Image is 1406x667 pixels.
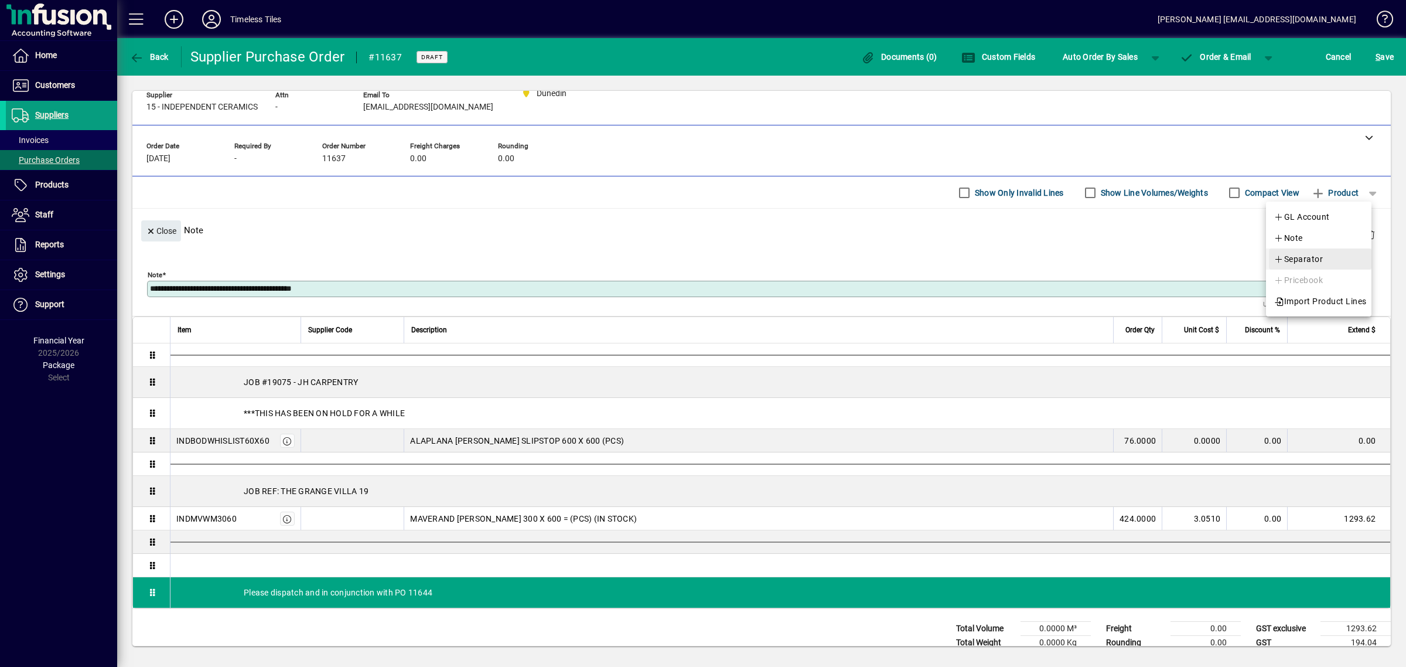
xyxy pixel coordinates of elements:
span: Pricebook [1274,273,1323,287]
span: Separator [1274,252,1323,266]
span: Import Product Lines [1274,294,1367,308]
button: Pricebook [1266,270,1371,291]
span: GL Account [1274,210,1330,224]
button: Note [1266,227,1371,249]
span: Note [1274,231,1303,245]
button: Separator [1266,249,1371,270]
button: GL Account [1266,206,1371,227]
button: Import Product Lines [1266,291,1371,312]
